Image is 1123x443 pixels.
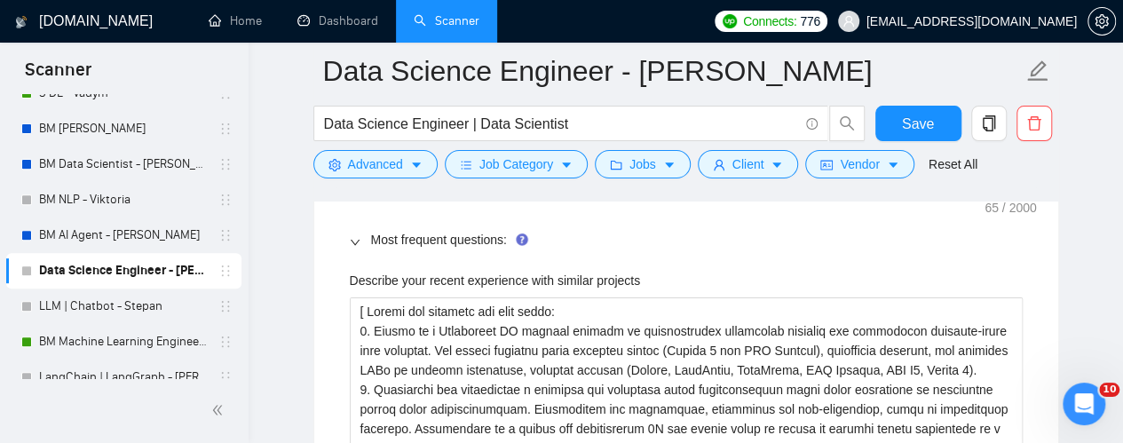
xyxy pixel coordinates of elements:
[972,115,1006,131] span: copy
[218,299,233,313] span: holder
[460,158,472,171] span: bars
[1087,14,1116,28] a: setting
[445,150,588,178] button: barsJob Categorycaret-down
[39,182,208,218] a: BM NLP - Viktoria
[514,232,530,248] div: Tooltip anchor
[1026,59,1049,83] span: edit
[723,14,737,28] img: upwork-logo.png
[971,106,1007,141] button: copy
[218,228,233,242] span: holder
[829,106,865,141] button: search
[218,157,233,171] span: holder
[39,111,208,146] a: BM [PERSON_NAME]
[39,253,208,289] a: Data Science Engineer - [PERSON_NAME]
[595,150,691,178] button: folderJobscaret-down
[350,271,641,290] label: Describe your recent experience with similar projects
[875,106,961,141] button: Save
[350,237,360,248] span: right
[629,154,656,174] span: Jobs
[39,218,208,253] a: BM AI Agent - [PERSON_NAME]
[218,335,233,349] span: holder
[610,158,622,171] span: folder
[842,15,855,28] span: user
[479,154,553,174] span: Job Category
[348,154,403,174] span: Advanced
[209,13,262,28] a: homeHome
[713,158,725,171] span: user
[39,360,208,395] a: LangChain | LangGraph - [PERSON_NAME]
[211,401,229,419] span: double-left
[1088,14,1115,28] span: setting
[414,13,479,28] a: searchScanner
[805,150,913,178] button: idcardVendorcaret-down
[218,122,233,136] span: holder
[297,13,378,28] a: dashboardDashboard
[218,264,233,278] span: holder
[328,158,341,171] span: setting
[1016,106,1052,141] button: delete
[371,233,507,247] a: Most frequent questions:
[410,158,423,171] span: caret-down
[39,146,208,182] a: BM Data Scientist - [PERSON_NAME]
[1063,383,1105,425] iframe: Intercom live chat
[800,12,819,31] span: 776
[1099,383,1119,397] span: 10
[39,289,208,324] a: LLM | Chatbot - Stepan
[560,158,573,171] span: caret-down
[771,158,783,171] span: caret-down
[39,324,208,360] a: BM Machine Learning Engineer - [PERSON_NAME]
[323,49,1023,93] input: Scanner name...
[929,154,977,174] a: Reset All
[698,150,799,178] button: userClientcaret-down
[313,150,438,178] button: settingAdvancedcaret-down
[15,8,28,36] img: logo
[830,115,864,131] span: search
[1017,115,1051,131] span: delete
[840,154,879,174] span: Vendor
[732,154,764,174] span: Client
[1087,7,1116,36] button: setting
[806,118,818,130] span: info-circle
[887,158,899,171] span: caret-down
[324,113,798,135] input: Search Freelance Jobs...
[820,158,833,171] span: idcard
[218,193,233,207] span: holder
[663,158,676,171] span: caret-down
[336,219,1037,260] div: Most frequent questions:
[11,57,106,94] span: Scanner
[218,370,233,384] span: holder
[743,12,796,31] span: Connects:
[902,113,934,135] span: Save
